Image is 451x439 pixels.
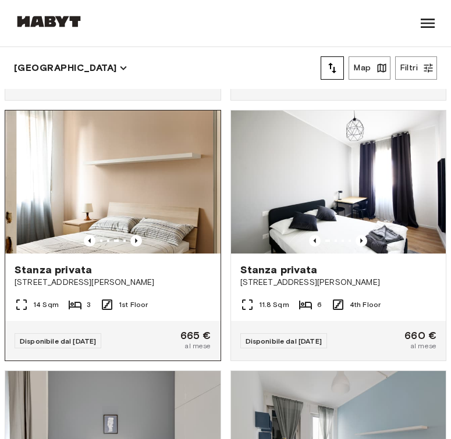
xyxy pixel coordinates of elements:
button: tune [321,56,344,80]
img: Marketing picture of unit IT-14-019-005-01H [17,110,232,254]
span: [STREET_ADDRESS][PERSON_NAME] [15,277,211,288]
span: 665 € [180,330,211,341]
span: 14 Sqm [33,299,59,310]
span: Stanza privata [15,263,92,277]
span: 3 [87,299,91,310]
span: Disponibile dal [DATE] [246,337,322,345]
button: Previous image [309,235,321,247]
img: Habyt [14,16,84,27]
span: Stanza privata [240,263,318,277]
span: 11.8 Sqm [259,299,289,310]
button: Previous image [84,235,95,247]
span: 660 € [404,330,436,341]
span: al mese [184,341,211,351]
a: Previous imagePrevious imageStanza privata[STREET_ADDRESS][PERSON_NAME]14 Sqm31st FloorDisponibil... [5,110,221,361]
button: Filtri [395,56,437,80]
span: 4th Floor [350,299,381,310]
img: Marketing picture of unit IT-14-110-001-005 [231,110,446,254]
button: Previous image [356,235,367,247]
button: Map [349,56,390,80]
button: [GEOGRAPHIC_DATA] [14,60,127,76]
span: al mese [410,341,436,351]
span: 6 [317,299,322,310]
button: Previous image [130,235,142,247]
span: [STREET_ADDRESS][PERSON_NAME] [240,277,437,288]
a: Marketing picture of unit IT-14-110-001-005Previous imagePrevious imageStanza privata[STREET_ADDR... [230,110,447,361]
span: Disponibile dal [DATE] [20,337,96,345]
span: 1st Floor [119,299,148,310]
